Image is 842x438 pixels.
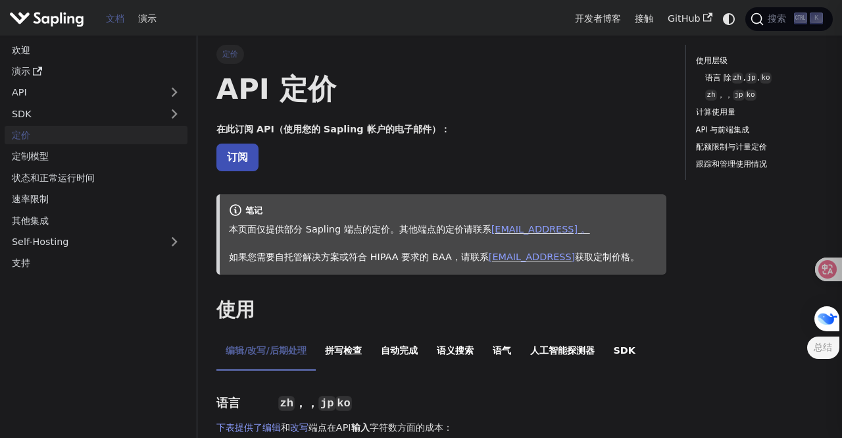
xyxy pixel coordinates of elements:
font: 端点在API [309,422,351,433]
button: 展开侧边栏类别“SDK” [161,104,187,123]
a: 使用层级 [696,55,818,67]
code: zh [731,72,743,84]
font: ，， [295,396,318,410]
font: API [12,87,27,97]
font: 定价 [12,130,30,140]
font: 搜索 [768,13,786,24]
font: SDK [12,109,32,119]
a: API 与前端集成 [696,124,818,136]
a: 状态和正常运行时间 [5,168,187,187]
font: API 与前端集成 [696,125,750,134]
a: 演示 [131,9,164,29]
a: 下表提供了编辑 [216,422,281,433]
font: 语义搜索 [437,345,474,356]
a: SDK [5,104,161,123]
a: [EMAIL_ADDRESS] 。 [491,224,590,234]
font: 定价 [222,49,238,59]
font: 计算使用量 [696,107,735,117]
font: 跟踪和管理使用情况 [696,159,767,169]
a: 跟踪和管理使用情况 [696,158,818,171]
button: 展开侧边栏类别“API” [161,83,187,102]
code: jp [745,72,757,84]
a: 接触 [628,9,660,29]
font: 状态和正常运行时间 [12,173,95,183]
font: 语言 除 [705,73,731,82]
a: GitHub [660,9,719,29]
font: 输入 [351,422,370,433]
font: 开发者博客 [575,13,621,24]
a: 其他集成 [5,211,187,230]
button: 在暗模式和亮模式之间切换（当前为系统模式） [719,9,738,28]
font: 接触 [635,13,653,24]
button: 搜索 (Command+K) [745,7,833,31]
a: 计算使用量 [696,106,818,119]
font: 其他集成 [12,215,49,226]
font: SDK [613,345,635,356]
a: 欢迎 [5,40,187,59]
code: ko [745,90,756,101]
a: 配额限制与计量定价 [696,141,818,153]
font: 配额限制与计量定价 [696,142,767,151]
font: 本页面仅提供部分 Sapling 端点的定价。 [229,224,399,234]
font: 人工智能探测器 [530,345,595,356]
font: 订阅 [227,151,248,163]
a: 开发者博客 [568,9,628,29]
a: 支持 [5,254,187,273]
font: 其他端点的定价请联系 [399,224,491,234]
font: 使用 [216,298,255,321]
a: 文档 [99,9,132,29]
a: API [5,83,161,102]
a: Sapling.ai [9,9,89,28]
font: 笔记 [245,205,262,215]
font: ，， [717,90,733,99]
a: 订阅 [216,144,259,171]
a: 定价 [5,126,187,145]
font: , [743,73,746,82]
font: 拼写检查 [325,345,362,356]
font: 演示 [12,66,30,76]
a: Self-Hosting [5,233,187,252]
font: 字符数方面的 [370,422,425,433]
font: 欢迎 [12,45,30,55]
code: jp [318,396,335,412]
img: Sapling.ai [9,9,84,28]
font: 演示 [138,13,157,24]
a: 速率限制 [5,190,187,209]
a: [EMAIL_ADDRESS] [489,252,575,262]
font: 如果您需要自托管解决方案或符合 HIPAA 要求的 BAA，请联系 [229,252,489,262]
a: 改写 [290,422,309,433]
nav: 面包屑 [216,45,667,63]
a: 定制模型 [5,147,187,166]
font: 速率限制 [12,194,49,204]
font: 在此订阅 API（使用您的 Sapling 帐户的电子邮件）： [216,124,450,134]
font: 使用层级 [696,56,728,65]
font: 成本： [425,422,453,433]
a: 语言 除zh,jp,ko [705,72,814,84]
font: 定制模型 [12,151,49,161]
font: 获取定制价格。 [575,252,639,262]
font: 编辑/改写/后期处理 [226,345,307,356]
code: zh [278,396,295,412]
font: 和 [281,422,290,433]
font: 语气 [493,345,511,356]
font: , [757,73,760,82]
kbd: K [810,13,823,24]
a: zh，，jp​ko [705,89,814,101]
font: 自动完成 [381,345,418,356]
font: 支持 [12,258,30,268]
code: zh [705,90,717,101]
font: API 定价 [216,72,336,105]
code: ko [760,72,772,84]
font: 语言 [216,396,240,410]
a: 演示 [5,62,187,81]
font: GitHub [668,13,701,24]
code: ko [335,396,352,412]
code: jp [733,90,745,101]
font: 文档 [106,13,124,24]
